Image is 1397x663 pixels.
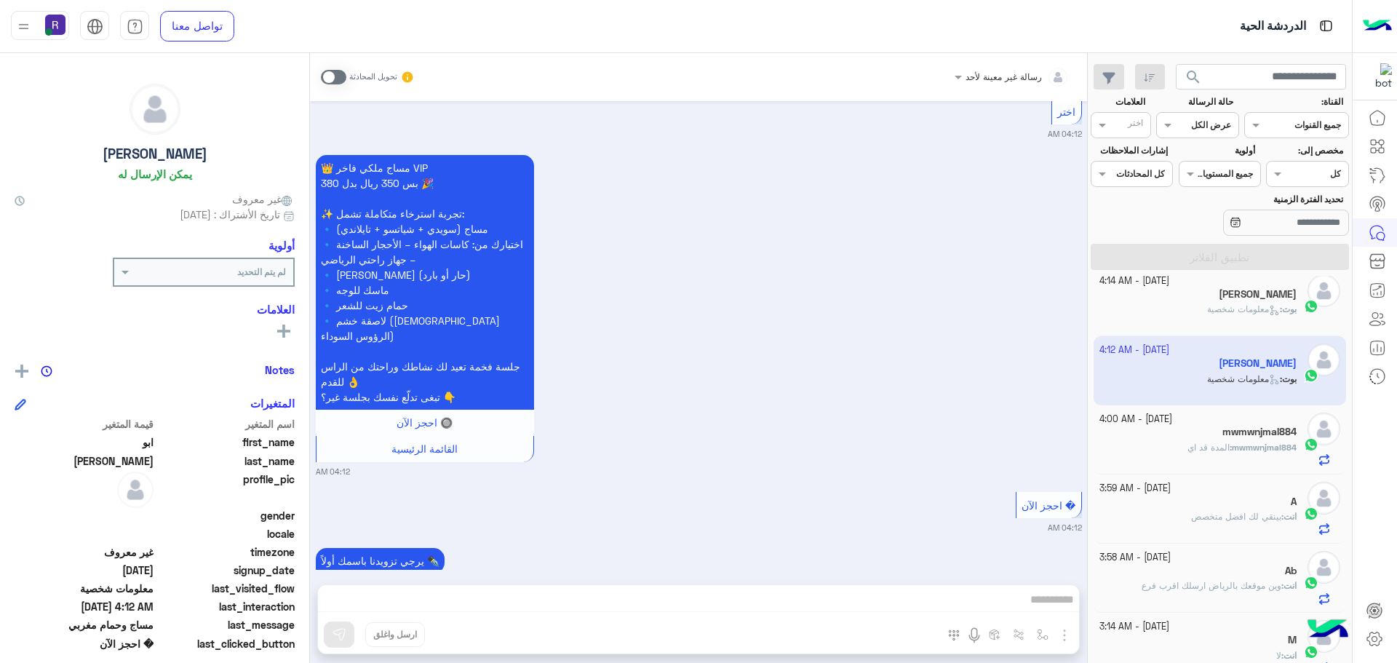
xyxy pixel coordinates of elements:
[1366,63,1392,90] img: 322853014244696
[1268,144,1343,157] label: مخصص إلى:
[87,18,103,35] img: tab
[1185,68,1202,86] span: search
[15,303,295,316] h6: العلامات
[1308,551,1340,584] img: defaultAdmin.png
[156,599,295,614] span: last_interaction
[15,544,154,560] span: غير معروف
[156,453,295,469] span: last_name
[1308,413,1340,445] img: defaultAdmin.png
[237,266,286,277] b: لم يتم التحديد
[156,617,295,632] span: last_message
[15,416,154,432] span: قيمة المتغير
[1288,634,1297,646] h5: M
[1180,193,1343,206] label: تحديد الفترة الزمنية
[117,472,154,508] img: defaultAdmin.png
[966,71,1042,82] span: رسالة غير معينة لأحد
[232,191,295,207] span: غير معروف
[103,146,207,162] h5: [PERSON_NAME]
[250,397,295,410] h6: المتغيرات
[1222,426,1297,438] h5: mwmwnjmal884
[1282,303,1297,314] span: بوت
[1099,551,1171,565] small: [DATE] - 3:58 AM
[1207,303,1280,314] span: معلومات شخصية
[160,11,234,41] a: تواصل معنا
[1308,482,1340,515] img: defaultAdmin.png
[268,239,295,252] h6: أولوية
[349,71,397,83] small: تحويل المحادثة
[1048,128,1082,140] small: 04:12 AM
[15,434,154,450] span: ابو
[1304,507,1318,521] img: WhatsApp
[1048,522,1082,533] small: 04:12 AM
[1099,620,1169,634] small: [DATE] - 3:14 AM
[156,508,295,523] span: gender
[120,11,149,41] a: tab
[1283,650,1297,661] span: انت
[1304,576,1318,590] img: WhatsApp
[1232,442,1297,453] span: mwmwnjmal884
[15,599,154,614] span: 2025-10-04T01:12:36.782Z
[1176,64,1211,95] button: search
[15,453,154,469] span: صالح الشرفي
[118,167,192,180] h6: يمكن الإرسال له
[1142,580,1281,591] span: وين موقعك بالرياض ارسلك اقرب فرع
[1191,511,1281,522] span: بينقي لك افضل متخصص
[156,636,295,651] span: last_clicked_button
[1280,303,1297,314] b: :
[1304,645,1318,659] img: WhatsApp
[1099,274,1169,288] small: [DATE] - 4:14 AM
[1246,95,1344,108] label: القناة:
[1304,437,1318,452] img: WhatsApp
[365,622,425,647] button: ارسل واغلق
[156,563,295,578] span: signup_date
[1276,650,1281,661] span: لا
[1092,95,1145,108] label: العلامات
[156,472,295,505] span: profile_pic
[1158,95,1233,108] label: حالة الرسالة
[15,636,154,651] span: � احجز الآن
[15,508,154,523] span: null
[397,416,453,429] span: 🔘 احجز الآن
[1240,17,1306,36] p: الدردشة الحية
[1099,413,1172,426] small: [DATE] - 4:00 AM
[156,526,295,541] span: locale
[1291,496,1297,508] h5: A
[1091,244,1349,270] button: تطبيق الفلاتر
[15,17,33,36] img: profile
[156,416,295,432] span: اسم المتغير
[1285,565,1297,577] h5: Ab
[1128,116,1145,133] div: اختر
[1283,580,1297,591] span: انت
[45,15,65,35] img: userImage
[1281,511,1297,522] b: :
[1099,482,1171,496] small: [DATE] - 3:59 AM
[1230,442,1297,453] b: :
[156,434,295,450] span: first_name
[180,207,280,222] span: تاريخ الأشتراك : [DATE]
[1187,442,1230,453] span: المدة قد اي
[1180,144,1255,157] label: أولوية
[316,155,534,410] p: 4/10/2025, 4:12 AM
[1057,106,1075,118] span: اختر
[15,563,154,578] span: 2025-10-04T01:10:49.659Z
[15,581,154,596] span: معلومات شخصية
[15,365,28,378] img: add
[156,581,295,596] span: last_visited_flow
[1283,511,1297,522] span: انت
[1308,274,1340,307] img: defaultAdmin.png
[316,466,350,477] small: 04:12 AM
[156,544,295,560] span: timezone
[41,365,52,377] img: notes
[391,442,458,455] span: القائمة الرئيسية
[15,617,154,632] span: مساج وحمام مغربي
[1302,605,1353,656] img: hulul-logo.png
[1281,580,1297,591] b: :
[1022,499,1075,512] span: � احجز الآن
[15,526,154,541] span: null
[1092,144,1167,157] label: إشارات الملاحظات
[265,363,295,376] h6: Notes
[1219,288,1297,301] h5: Eng Mohamed
[1317,17,1335,35] img: tab
[316,548,445,573] p: 4/10/2025, 4:12 AM
[127,18,143,35] img: tab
